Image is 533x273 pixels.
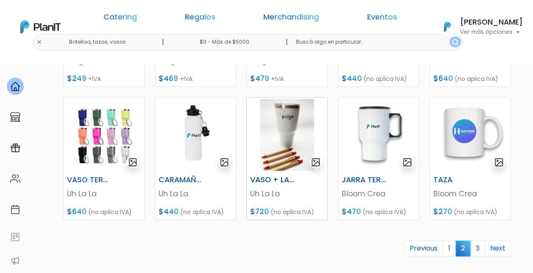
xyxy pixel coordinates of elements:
span: (no aplica IVA) [363,208,406,216]
img: PlanIt Logo [20,20,61,33]
img: gallery-light [220,157,229,167]
span: $479 [250,73,269,84]
a: Regalos [185,14,215,24]
img: thumb_Dise%C3%B1o_sin_t%C3%ADtulo_-_2025-01-31T121138.461.png [247,97,327,172]
img: thumb_Captura_de_pantalla_2025-03-10_145050.png [338,97,419,172]
a: 1 [443,240,456,256]
a: Previous [404,240,443,256]
h6: VASO TERMICO [62,175,118,184]
span: (no aplica IVA) [454,208,497,216]
h6: VASO + LAPICERA [245,175,301,184]
a: gallery-light VASO + LAPICERA Uh La La $720 (no aplica IVA) [246,97,328,220]
p: | [285,37,287,47]
span: +IVA [180,75,193,83]
img: close-6986928ebcb1d6c9903e3b54e860dbc4d054630f23adef3a32610726dff6a82b.svg [36,39,42,45]
span: 2 [455,240,471,256]
button: PlanIt Logo [PERSON_NAME] Ver más opciones [433,16,523,38]
span: $640 [67,206,87,217]
span: $249 [67,73,87,84]
img: marketplace-4ceaa7011d94191e9ded77b95e3339b90024bf715f7c57f8cf31f2d8c509eaba.svg [10,112,20,122]
img: gallery-light [494,157,504,167]
h6: [PERSON_NAME] [460,19,523,26]
div: ¿Necesitás ayuda? [44,8,122,25]
a: gallery-light VASO TERMICO Uh La La $640 (no aplica IVA) [63,97,145,220]
img: search_button-432b6d5273f82d61273b3651a40e1bd1b912527efae98b1b7a1b2c0702e16a8d.svg [452,39,458,45]
span: $440 [342,73,362,84]
img: people-662611757002400ad9ed0e3c099ab2801c6687ba6c219adb57efc949bc21e19d.svg [10,173,20,184]
p: Uh La La [250,188,324,199]
img: home-e721727adea9d79c4d83392d1f703f7f8bce08238fde08b1acbfd93340b81755.svg [10,81,20,92]
p: | [162,37,164,47]
span: +IVA [88,75,101,83]
a: gallery-light CARAMAÑOLA Uh La La $440 (no aplica IVA) [155,97,236,220]
img: thumb_Dise%C3%B1o_sin_t%C3%ADtulo_-_2024-12-05T143903.966.png [64,97,144,172]
img: calendar-87d922413cdce8b2cf7b7f5f62616a5cf9e4887200fb71536465627b3292af00.svg [10,204,20,214]
a: gallery-light JARRA TERMICA Bloom Crea $470 (no aplica IVA) [338,97,419,220]
img: thumb_Captura_de_pantalla_2025-03-13_173533.png [155,97,236,172]
img: PlanIt Logo [438,17,457,36]
span: $469 [159,73,178,84]
p: Uh La La [67,188,141,199]
span: (no aplica IVA) [271,208,314,216]
img: gallery-light [311,157,321,167]
a: 3 [470,240,485,256]
span: +IVA [271,75,284,83]
img: gallery-light [402,157,412,167]
h6: CARAMAÑOLA [153,175,209,184]
input: Buscá algo en particular.. [289,34,462,50]
h6: TAZA [428,175,484,184]
a: Merchandising [263,14,319,24]
span: (no aplica IVA) [88,208,132,216]
img: feedback-78b5a0c8f98aac82b08bfc38622c3050aee476f2c9584af64705fc4e61158814.svg [10,232,20,242]
span: $270 [433,206,452,217]
img: campaigns-02234683943229c281be62815700db0a1741e53638e28bf9629b52c665b00959.svg [10,143,20,153]
p: Bloom Crea [433,188,507,199]
img: partners-52edf745621dab592f3b2c58e3bca9d71375a7ef29c3b500c9f145b62cc070d4.svg [10,256,20,266]
span: (no aplica IVA) [363,75,407,83]
a: Catering [103,14,137,24]
a: Eventos [367,14,397,24]
span: $470 [342,206,361,217]
span: (no aplica IVA) [180,208,224,216]
span: $640 [433,73,453,84]
span: (no aplica IVA) [455,75,498,83]
p: Ver más opciones [460,29,523,35]
a: gallery-light TAZA Bloom Crea $270 (no aplica IVA) [430,97,511,220]
a: Next [485,240,511,256]
img: gallery-light [128,157,138,167]
span: $720 [250,206,269,217]
span: $440 [159,206,179,217]
img: thumb_Captura_de_pantalla_2025-03-10_150239.png [430,97,511,172]
p: Uh La La [159,188,232,199]
h6: JARRA TERMICA [337,175,393,184]
p: Bloom Crea [342,188,416,199]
